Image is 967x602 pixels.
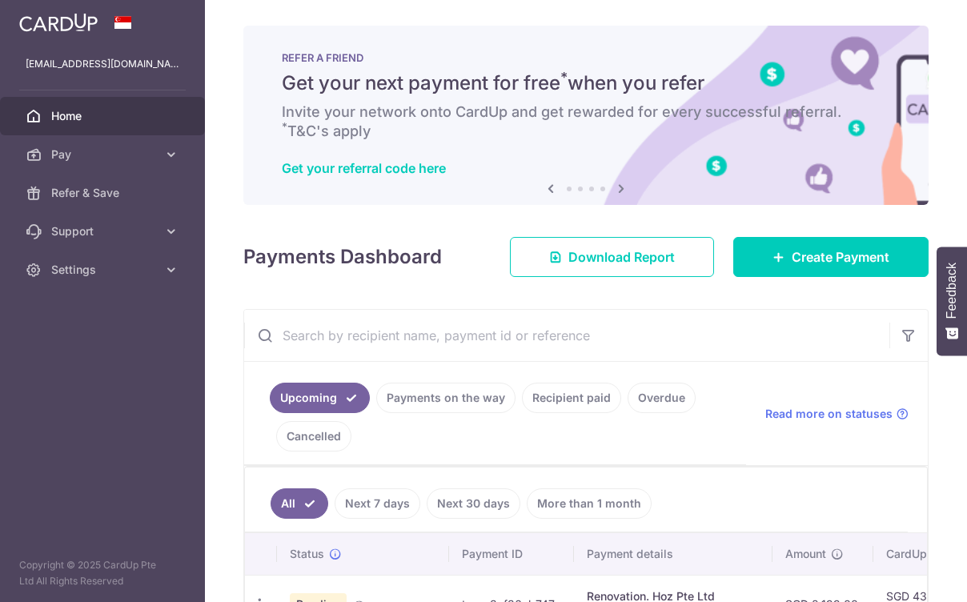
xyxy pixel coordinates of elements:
[51,262,157,278] span: Settings
[937,247,967,355] button: Feedback - Show survey
[449,533,574,575] th: Payment ID
[733,237,929,277] a: Create Payment
[886,546,947,562] span: CardUp fee
[282,160,446,176] a: Get your referral code here
[270,383,370,413] a: Upcoming
[51,223,157,239] span: Support
[282,70,890,96] h5: Get your next payment for free when you refer
[527,488,652,519] a: More than 1 month
[290,546,324,562] span: Status
[376,383,516,413] a: Payments on the way
[568,247,675,267] span: Download Report
[271,488,328,519] a: All
[282,102,890,141] h6: Invite your network onto CardUp and get rewarded for every successful referral. T&C's apply
[522,383,621,413] a: Recipient paid
[19,13,98,32] img: CardUp
[276,421,351,451] a: Cancelled
[244,310,889,361] input: Search by recipient name, payment id or reference
[427,488,520,519] a: Next 30 days
[865,554,951,594] iframe: Opens a widget where you can find more information
[51,146,157,163] span: Pay
[243,243,442,271] h4: Payments Dashboard
[510,237,714,277] a: Download Report
[792,247,889,267] span: Create Payment
[26,56,179,72] p: [EMAIL_ADDRESS][DOMAIN_NAME]
[243,26,929,205] img: RAF banner
[51,108,157,124] span: Home
[945,263,959,319] span: Feedback
[785,546,826,562] span: Amount
[628,383,696,413] a: Overdue
[282,51,890,64] p: REFER A FRIEND
[51,185,157,201] span: Refer & Save
[335,488,420,519] a: Next 7 days
[765,406,909,422] a: Read more on statuses
[574,533,772,575] th: Payment details
[765,406,893,422] span: Read more on statuses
